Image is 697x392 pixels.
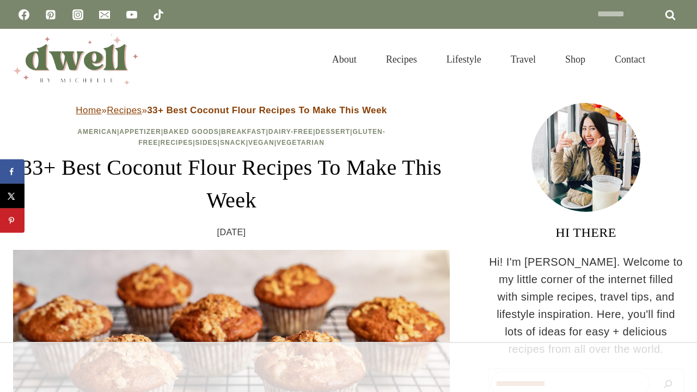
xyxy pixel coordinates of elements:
[147,105,387,115] strong: 33+ Best Coconut Flour Recipes To Make This Week
[195,139,218,146] a: Sides
[317,42,660,77] nav: Primary Navigation
[13,4,35,26] a: Facebook
[220,139,246,146] a: Snack
[277,139,325,146] a: Vegetarian
[77,128,117,136] a: American
[163,128,219,136] a: Baked Goods
[121,4,143,26] a: YouTube
[432,42,496,77] a: Lifestyle
[371,42,432,77] a: Recipes
[221,128,266,136] a: Breakfast
[217,225,246,240] time: [DATE]
[94,4,115,26] a: Email
[248,139,274,146] a: Vegan
[67,4,89,26] a: Instagram
[600,42,660,77] a: Contact
[13,151,450,217] h1: 33+ Best Coconut Flour Recipes To Make This Week
[76,105,387,115] span: » »
[119,128,161,136] a: Appetizer
[315,128,350,136] a: Dessert
[107,105,142,115] a: Recipes
[488,253,684,358] p: Hi! I'm [PERSON_NAME]. Welcome to my little corner of the internet filled with simple recipes, tr...
[488,223,684,242] h3: HI THERE
[268,128,313,136] a: Dairy-Free
[76,105,101,115] a: Home
[148,4,169,26] a: TikTok
[317,42,371,77] a: About
[13,34,138,84] img: DWELL by michelle
[40,4,62,26] a: Pinterest
[161,139,193,146] a: Recipes
[138,128,386,146] a: Gluten-Free
[665,50,684,69] button: View Search Form
[77,128,385,146] span: | | | | | | | | | | |
[496,42,551,77] a: Travel
[551,42,600,77] a: Shop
